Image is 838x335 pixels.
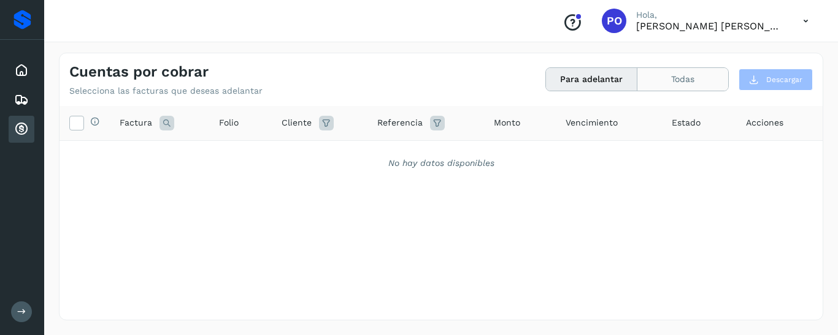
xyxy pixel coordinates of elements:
[219,116,239,129] span: Folio
[637,68,728,91] button: Todas
[9,86,34,113] div: Embarques
[636,20,783,32] p: PABLO ORLANDO GONZALEZ GONZALEZ
[494,116,520,129] span: Monto
[672,116,701,129] span: Estado
[636,10,783,20] p: Hola,
[69,86,263,96] p: Selecciona las facturas que deseas adelantar
[9,57,34,84] div: Inicio
[566,116,618,129] span: Vencimiento
[377,116,423,129] span: Referencia
[746,116,783,129] span: Acciones
[739,69,813,91] button: Descargar
[546,68,637,91] button: Para adelantar
[69,63,209,81] h4: Cuentas por cobrar
[282,116,312,129] span: Cliente
[766,74,802,85] span: Descargar
[9,116,34,143] div: Cuentas por cobrar
[120,116,152,129] span: Factura
[75,157,807,170] div: No hay datos disponibles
